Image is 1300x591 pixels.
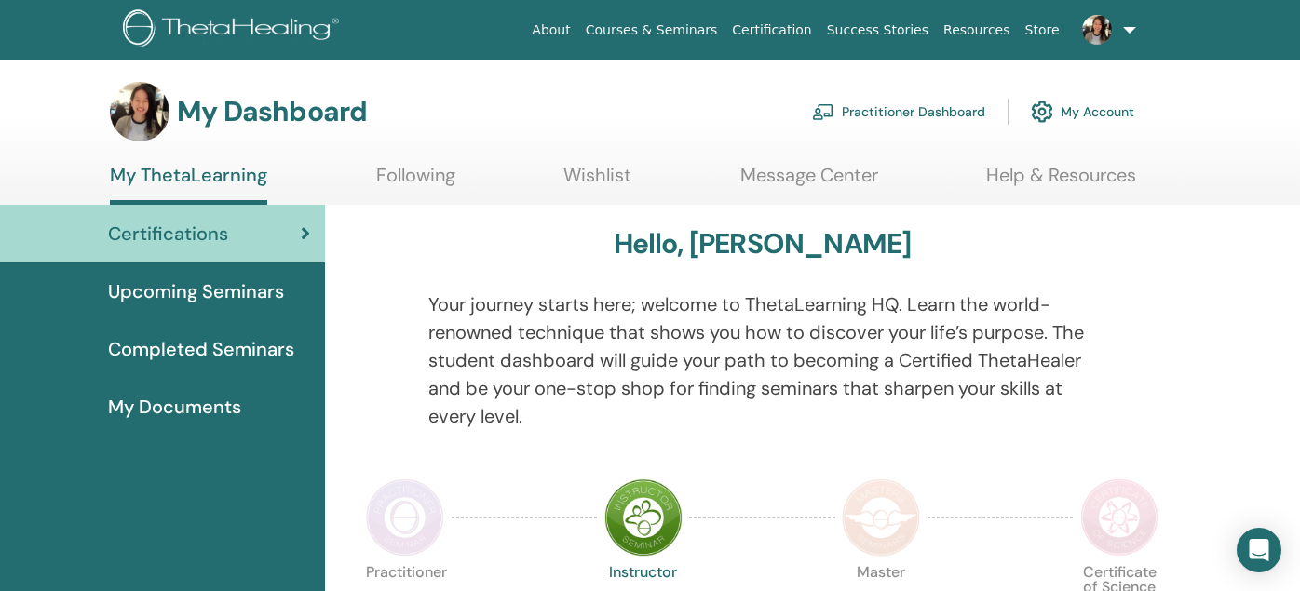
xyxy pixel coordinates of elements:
img: Practitioner [366,478,444,557]
a: Courses & Seminars [578,13,725,47]
a: About [524,13,577,47]
a: My ThetaLearning [110,164,267,205]
a: Success Stories [819,13,936,47]
h3: Hello, [PERSON_NAME] [614,227,912,261]
a: Resources [936,13,1018,47]
a: Help & Resources [986,164,1136,200]
img: logo.png [123,9,345,51]
p: Your journey starts here; welcome to ThetaLearning HQ. Learn the world-renowned technique that sh... [428,290,1096,430]
img: cog.svg [1031,96,1053,128]
img: chalkboard-teacher.svg [812,103,834,120]
img: Master [842,478,920,557]
span: Completed Seminars [108,335,294,363]
img: Instructor [604,478,683,557]
img: default.jpg [1082,15,1112,45]
span: Upcoming Seminars [108,277,284,305]
a: Store [1018,13,1067,47]
a: Following [376,164,455,200]
a: Practitioner Dashboard [812,91,985,132]
a: Message Center [740,164,878,200]
div: Open Intercom Messenger [1237,528,1281,572]
img: Certificate of Science [1080,478,1158,557]
a: Certification [724,13,819,47]
img: default.jpg [110,82,169,141]
h3: My Dashboard [177,95,367,128]
span: My Documents [108,393,241,421]
a: My Account [1031,91,1134,132]
span: Certifications [108,220,228,248]
a: Wishlist [563,164,631,200]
